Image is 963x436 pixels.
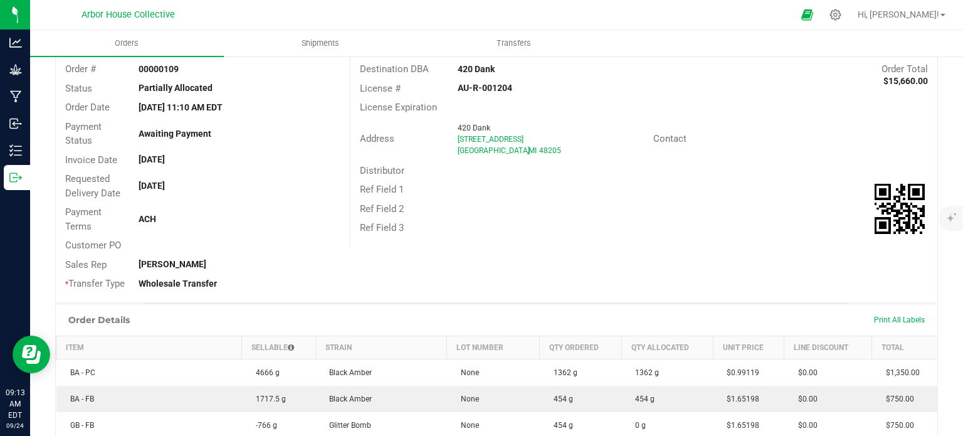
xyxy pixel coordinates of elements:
img: Scan me! [875,184,925,234]
a: Orders [30,30,224,56]
span: $750.00 [880,395,914,403]
span: 48205 [539,146,561,155]
span: Contact [653,133,687,144]
strong: 420 Dank [458,64,495,74]
inline-svg: Grow [9,63,22,76]
strong: $15,660.00 [883,76,928,86]
strong: Partially Allocated [139,83,213,93]
div: Manage settings [828,9,843,21]
span: GB - FB [64,421,94,430]
span: Open Ecommerce Menu [793,3,821,27]
span: -766 g [250,421,277,430]
span: $1.65198 [720,395,759,403]
strong: 00000109 [139,64,179,74]
span: Payment Status [65,121,102,147]
span: Invoice Date [65,154,117,166]
span: [STREET_ADDRESS] [458,135,524,144]
strong: AU-R-001204 [458,83,512,93]
span: Black Amber [323,368,372,377]
span: $1,350.00 [880,368,920,377]
span: Ref Field 1 [360,184,404,195]
span: $0.00 [792,395,818,403]
span: Transfer Type [65,278,125,289]
th: Total [872,336,937,359]
span: Orders [98,38,155,49]
span: 454 g [547,395,573,403]
qrcode: 00000109 [875,184,925,234]
p: 09:13 AM EDT [6,387,24,421]
inline-svg: Manufacturing [9,90,22,103]
span: $0.00 [792,368,818,377]
span: Black Amber [323,395,372,403]
span: $0.99119 [720,368,759,377]
span: Ref Field 2 [360,203,404,215]
span: 454 g [629,395,655,403]
span: 1362 g [547,368,577,377]
th: Qty Allocated [621,336,713,359]
span: BA - PC [64,368,95,377]
span: Payment Terms [65,206,102,232]
span: [GEOGRAPHIC_DATA] [458,146,530,155]
iframe: Resource center [13,336,50,373]
strong: Awaiting Payment [139,129,211,139]
strong: [PERSON_NAME] [139,259,206,269]
span: Order Date [65,102,110,113]
span: Customer PO [65,240,121,251]
span: None [455,395,479,403]
span: $0.00 [792,421,818,430]
span: Arbor House Collective [82,9,175,20]
span: License Expiration [360,102,437,113]
span: BA - FB [64,395,94,403]
th: Item [56,336,242,359]
span: Hi, [PERSON_NAME]! [858,9,939,19]
span: 420 Dank [458,124,490,132]
span: License # [360,83,401,94]
span: Transfers [480,38,548,49]
th: Strain [315,336,447,359]
span: 454 g [547,421,573,430]
inline-svg: Inbound [9,117,22,130]
span: 1717.5 g [250,395,286,403]
strong: [DATE] [139,154,165,164]
h1: Order Details [68,315,130,325]
span: Destination DBA [360,63,429,75]
a: Shipments [224,30,418,56]
span: Order Total [881,63,928,75]
span: Distributor [360,165,404,176]
span: Address [360,133,394,144]
span: 0 g [629,421,646,430]
span: $750.00 [880,421,914,430]
p: 09/24 [6,421,24,430]
strong: ACH [139,214,156,224]
span: Requested Delivery Date [65,173,120,199]
strong: [DATE] [139,181,165,191]
inline-svg: Outbound [9,171,22,184]
span: Print All Labels [874,316,925,324]
th: Sellable [242,336,315,359]
th: Unit Price [713,336,784,359]
span: Order # [65,63,96,75]
span: MI [529,146,537,155]
th: Line Discount [784,336,872,359]
strong: Wholesale Transfer [139,279,217,289]
span: , [527,146,529,155]
th: Qty Ordered [540,336,621,359]
span: 1362 g [629,368,659,377]
span: Ref Field 3 [360,222,404,233]
span: Status [65,83,92,94]
span: None [455,421,479,430]
inline-svg: Inventory [9,144,22,157]
span: Shipments [285,38,356,49]
span: $1.65198 [720,421,759,430]
span: Sales Rep [65,259,107,270]
strong: [DATE] 11:10 AM EDT [139,102,223,112]
inline-svg: Analytics [9,36,22,49]
th: Lot Number [447,336,540,359]
a: Transfers [417,30,611,56]
span: Glitter Bomb [323,421,371,430]
span: None [455,368,479,377]
span: 4666 g [250,368,280,377]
